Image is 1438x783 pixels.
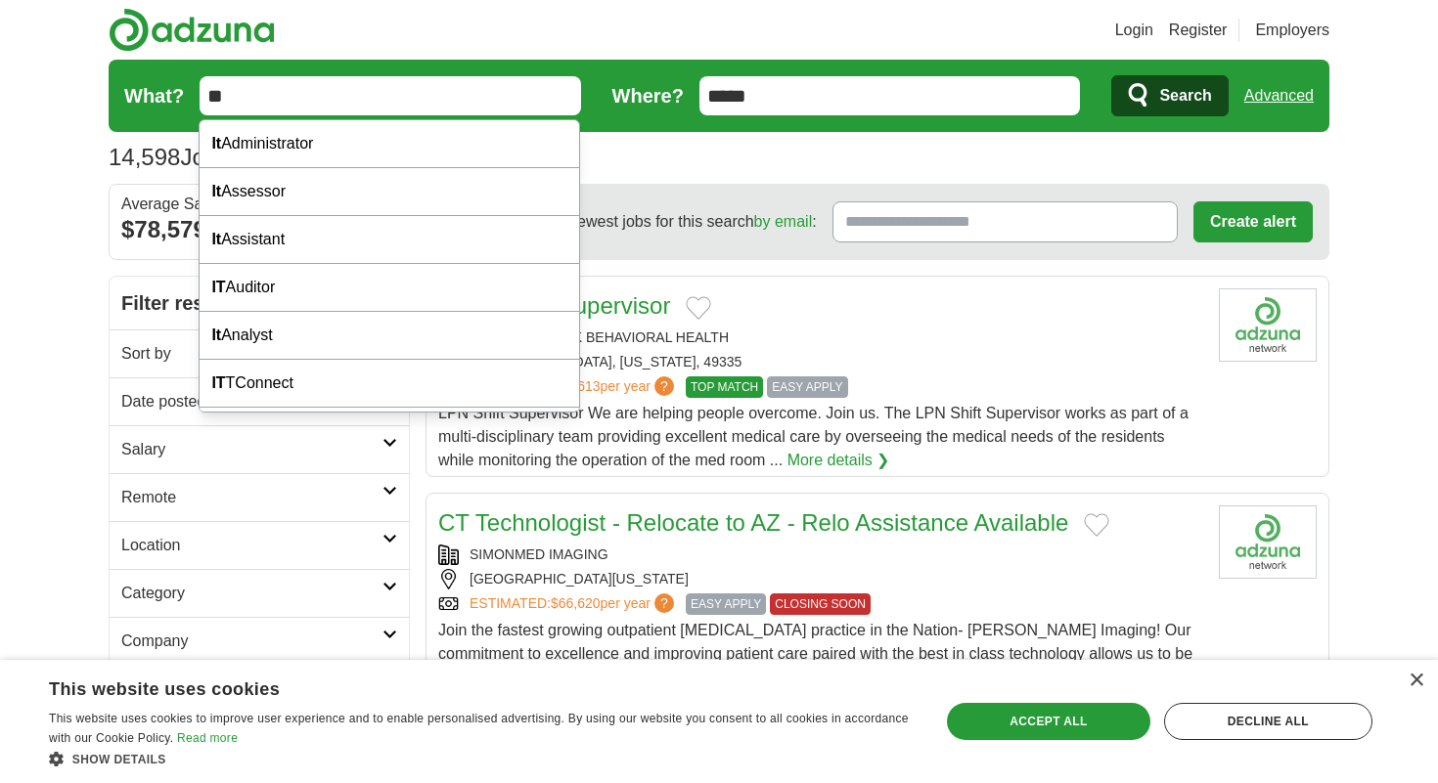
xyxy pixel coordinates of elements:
a: Company [110,617,409,665]
a: Location [110,521,409,569]
a: CT Technologist - Relocate to AZ - Relo Assistance Available [438,509,1068,536]
div: [GEOGRAPHIC_DATA], [US_STATE], 49335 [438,352,1203,372]
a: Remote [110,473,409,521]
h2: Company [121,630,382,653]
a: Category [110,569,409,617]
span: 14,598 [109,140,180,175]
span: Join the fastest growing outpatient [MEDICAL_DATA] practice in the Nation- [PERSON_NAME] Imaging!... [438,622,1192,685]
strong: IT [211,279,225,295]
a: Date posted [110,377,409,425]
div: Assessor [200,168,579,216]
div: SCIENT [200,408,579,456]
strong: IT [211,374,225,391]
div: Analyst [200,312,579,360]
span: This website uses cookies to improve user experience and to enable personalised advertising. By u... [49,712,909,745]
div: Average Salary [121,196,397,212]
strong: It [211,326,221,343]
a: Advanced [1244,76,1314,115]
div: Accept all [947,703,1150,740]
img: Adzuna logo [109,8,275,52]
div: Decline all [1164,703,1372,740]
div: Close [1409,674,1423,688]
h2: Salary [121,438,382,461]
h2: Category [121,582,382,605]
span: CLOSING SOON [770,593,871,615]
span: Search [1159,76,1211,115]
a: Login [1115,19,1153,42]
h2: Date posted [121,390,382,413]
a: by email [754,213,813,230]
span: ? [654,376,674,396]
div: TConnect [200,360,579,408]
span: TOP MATCH [686,376,763,398]
div: This website uses cookies [49,672,865,701]
span: Receive the newest jobs for this search : [481,210,816,234]
strong: It [211,135,221,152]
a: More details ❯ [787,449,890,472]
span: Show details [72,753,166,766]
span: ? [654,593,674,613]
h1: Jobs in 49548 [109,144,327,170]
button: Add to favorite jobs [686,296,711,320]
h2: Location [121,534,382,557]
span: LPN Shift Supervisor We are helping people overcome. Join us. The LPN Shift Supervisor works as p... [438,405,1189,468]
a: Register [1169,19,1228,42]
div: [GEOGRAPHIC_DATA][US_STATE] [438,569,1203,589]
a: Read more, opens a new window [177,731,238,745]
span: EASY APPLY [686,593,766,615]
strong: It [211,231,221,247]
div: Assistant [200,216,579,264]
h2: Filter results [110,277,409,329]
h2: Remote [121,486,382,509]
button: Add to favorite jobs [1084,513,1109,537]
div: Administrator [200,120,579,168]
a: Sort by [110,329,409,377]
div: $78,579 [121,212,397,247]
span: EASY APPLY [767,376,847,398]
strong: It [211,183,221,199]
label: What? [124,81,184,110]
div: HOPE NETWORK BEHAVIORAL HEALTH [438,327,1203,348]
a: ESTIMATED:$66,620per year? [470,593,678,615]
a: Salary [110,425,409,473]
h2: Sort by [121,342,382,366]
span: $66,620 [551,595,601,611]
div: Auditor [200,264,579,312]
div: SIMONMED IMAGING [438,544,1203,565]
img: Company logo [1219,505,1317,579]
img: Company logo [1219,288,1317,362]
label: Where? [612,81,684,110]
div: Show details [49,749,914,768]
button: Search [1111,75,1228,116]
button: Create alert [1193,201,1313,242]
a: Employers [1255,19,1329,42]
